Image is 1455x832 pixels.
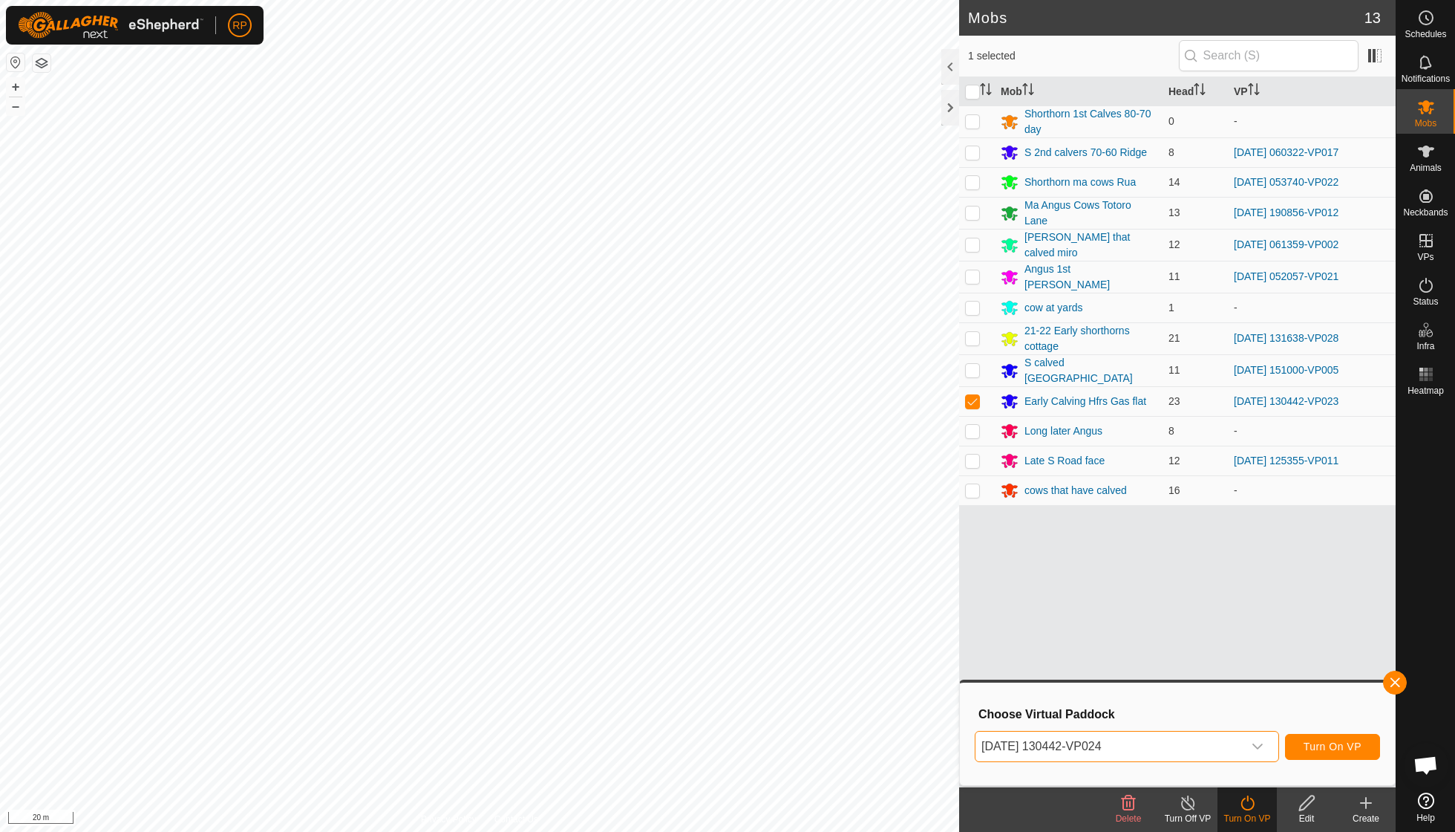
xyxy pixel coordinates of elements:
[1413,297,1438,306] span: Status
[1024,230,1157,261] div: [PERSON_NAME] that calved miro
[232,18,246,33] span: RP
[1410,163,1442,172] span: Animals
[1024,175,1136,190] div: Shorthorn ma cows Rua
[995,77,1163,106] th: Mob
[1024,300,1083,316] div: cow at yards
[975,732,1243,761] span: 2025-08-21 130442-VP024
[1228,416,1396,446] td: -
[978,707,1380,721] h3: Choose Virtual Paddock
[7,78,24,96] button: +
[1024,198,1157,229] div: Ma Angus Cows Totoro Lane
[1416,813,1435,822] span: Help
[1234,395,1338,407] a: [DATE] 130442-VP023
[1248,85,1260,97] p-sorticon: Activate to sort
[18,12,203,39] img: Gallagher Logo
[1179,40,1358,71] input: Search (S)
[1404,743,1448,787] div: Open chat
[1168,425,1174,437] span: 8
[1024,106,1157,137] div: Shorthorn 1st Calves 80-70 day
[7,97,24,115] button: –
[1024,483,1127,498] div: cows that have calved
[1228,105,1396,137] td: -
[1234,176,1338,188] a: [DATE] 053740-VP022
[1277,812,1336,825] div: Edit
[1403,208,1448,217] span: Neckbands
[1234,364,1338,376] a: [DATE] 151000-VP005
[1304,741,1361,753] span: Turn On VP
[968,9,1364,27] h2: Mobs
[1243,732,1272,761] div: dropdown trigger
[1024,323,1157,354] div: 21-22 Early shorthorns cottage
[1158,812,1217,825] div: Turn Off VP
[1364,7,1381,29] span: 13
[1022,85,1034,97] p-sorticon: Activate to sort
[1024,355,1157,386] div: S calved [GEOGRAPHIC_DATA]
[1234,455,1338,467] a: [DATE] 125355-VP011
[421,813,477,826] a: Privacy Policy
[1168,364,1180,376] span: 11
[1228,77,1396,106] th: VP
[1024,261,1157,293] div: Angus 1st [PERSON_NAME]
[1168,176,1180,188] span: 14
[980,85,992,97] p-sorticon: Activate to sort
[1234,238,1338,250] a: [DATE] 061359-VP002
[1168,146,1174,158] span: 8
[1402,74,1450,83] span: Notifications
[1024,423,1102,439] div: Long later Angus
[1415,119,1436,128] span: Mobs
[1416,342,1434,351] span: Infra
[968,48,1179,64] span: 1 selected
[1168,455,1180,467] span: 12
[1234,332,1338,344] a: [DATE] 131638-VP028
[1234,207,1338,218] a: [DATE] 190856-VP012
[1396,787,1455,828] a: Help
[1407,386,1444,395] span: Heatmap
[1336,812,1396,825] div: Create
[1024,394,1146,409] div: Early Calving Hfrs Gas flat
[1168,484,1180,496] span: 16
[1228,293,1396,322] td: -
[1194,85,1206,97] p-sorticon: Activate to sort
[1228,475,1396,505] td: -
[1234,146,1338,158] a: [DATE] 060322-VP017
[1024,145,1147,160] div: S 2nd calvers 70-60 Ridge
[1168,395,1180,407] span: 23
[1163,77,1228,106] th: Head
[1168,302,1174,313] span: 1
[1116,813,1142,824] span: Delete
[494,813,538,826] a: Contact Us
[7,53,24,71] button: Reset Map
[1168,115,1174,127] span: 0
[1168,270,1180,282] span: 11
[1168,332,1180,344] span: 21
[1285,734,1380,760] button: Turn On VP
[1417,253,1433,261] span: VPs
[1234,270,1338,282] a: [DATE] 052057-VP021
[1168,238,1180,250] span: 12
[1024,453,1105,469] div: Late S Road face
[1217,812,1277,825] div: Turn On VP
[1168,207,1180,218] span: 13
[33,54,50,72] button: Map Layers
[1405,30,1446,39] span: Schedules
